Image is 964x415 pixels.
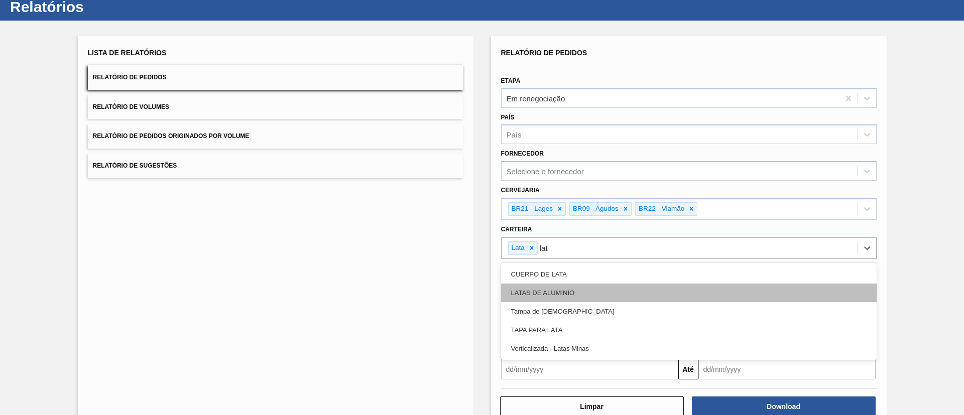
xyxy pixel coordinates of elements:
span: Relatório de Volumes [93,103,169,110]
input: dd/mm/yyyy [698,359,876,379]
span: Relatório de Pedidos Originados por Volume [93,132,250,140]
h1: Relatórios [10,1,188,13]
label: Fornecedor [501,150,544,157]
div: BR21 - Lages [509,203,555,215]
label: Cervejaria [501,187,540,194]
div: BR09 - Agudos [570,203,620,215]
div: Em renegociação [507,94,565,102]
input: dd/mm/yyyy [501,359,678,379]
div: Tampa de [DEMOGRAPHIC_DATA] [501,302,877,321]
span: Relatório de Pedidos [501,49,587,57]
button: Relatório de Pedidos Originados por Volume [88,124,463,149]
label: Etapa [501,77,521,84]
div: País [507,130,522,139]
span: Relatório de Sugestões [93,162,177,169]
button: Relatório de Pedidos [88,65,463,90]
div: TAPA PARA LATA [501,321,877,339]
div: LATAS DE ALUMINIO [501,284,877,302]
button: Relatório de Volumes [88,95,463,119]
div: Lata [509,242,526,254]
span: Lista de Relatórios [88,49,167,57]
span: Relatório de Pedidos [93,74,167,81]
div: CUERPO DE LATA [501,265,877,284]
div: BR22 - Viamão [636,203,686,215]
button: Relatório de Sugestões [88,154,463,178]
div: Selecione o fornecedor [507,167,584,176]
label: Carteira [501,226,532,233]
button: Até [678,359,698,379]
label: País [501,114,515,121]
div: Verticalizada - Latas Minas [501,339,877,358]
